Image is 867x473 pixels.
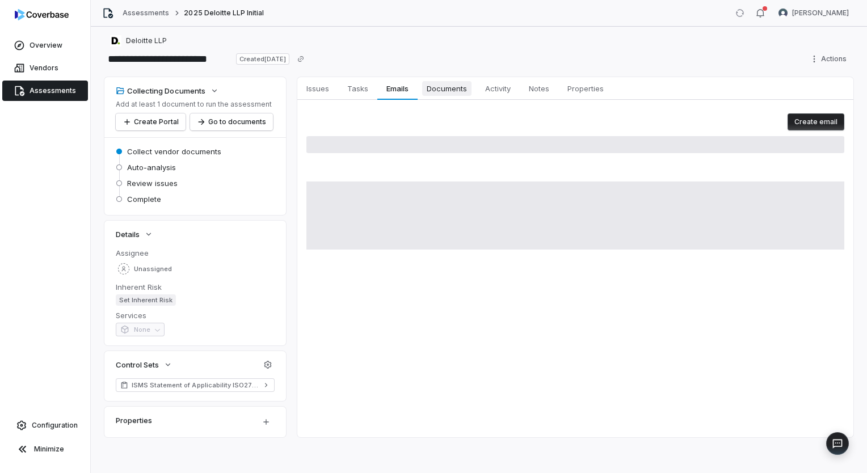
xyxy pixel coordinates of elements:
[112,354,176,375] button: Control Sets
[112,81,222,101] button: Collecting Documents
[5,438,86,461] button: Minimize
[127,194,161,204] span: Complete
[116,360,159,370] span: Control Sets
[132,381,259,390] span: ISMS Statement of Applicability ISO27001 2022
[126,36,167,45] span: Deloitte LLP
[127,178,178,188] span: Review issues
[343,81,373,96] span: Tasks
[116,310,275,320] dt: Services
[481,81,515,96] span: Activity
[2,35,88,56] a: Overview
[291,49,311,69] button: Copy link
[32,421,78,430] span: Configuration
[134,265,172,273] span: Unassigned
[382,81,413,96] span: Emails
[184,9,264,18] span: 2025 Deloitte LLP Initial
[30,64,58,73] span: Vendors
[116,294,176,306] span: Set Inherent Risk
[116,100,273,109] p: Add at least 1 document to run the assessment
[116,248,275,258] dt: Assignee
[422,81,472,96] span: Documents
[116,378,275,392] a: ISMS Statement of Applicability ISO27001 2022
[772,5,856,22] button: Diana Esparza avatar[PERSON_NAME]
[524,81,554,96] span: Notes
[116,282,275,292] dt: Inherent Risk
[107,31,170,51] button: https://deloitte.com/Deloitte LLP
[30,86,76,95] span: Assessments
[112,224,157,244] button: Details
[302,81,334,96] span: Issues
[15,9,69,20] img: logo-D7KZi-bG.svg
[792,9,849,18] span: [PERSON_NAME]
[5,415,86,436] a: Configuration
[236,53,289,65] span: Created [DATE]
[2,58,88,78] a: Vendors
[30,41,62,50] span: Overview
[116,113,186,130] button: Create Portal
[190,113,273,130] button: Go to documents
[116,86,205,96] div: Collecting Documents
[127,162,176,172] span: Auto-analysis
[123,9,169,18] a: Assessments
[116,229,140,239] span: Details
[806,50,853,67] button: Actions
[127,146,221,157] span: Collect vendor documents
[34,445,64,454] span: Minimize
[563,81,608,96] span: Properties
[778,9,788,18] img: Diana Esparza avatar
[2,81,88,101] a: Assessments
[788,113,844,130] button: Create email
